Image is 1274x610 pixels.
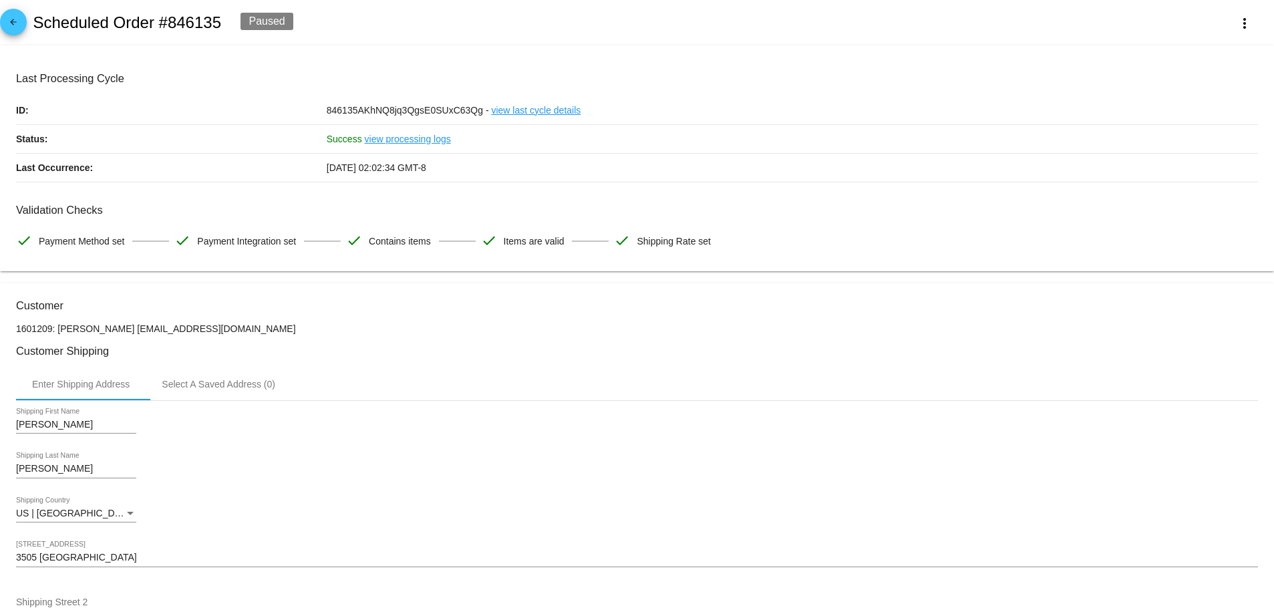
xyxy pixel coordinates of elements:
[1237,15,1253,31] mat-icon: more_vert
[481,233,497,249] mat-icon: check
[16,345,1258,357] h3: Customer Shipping
[491,96,581,124] a: view last cycle details
[327,162,426,173] span: [DATE] 02:02:34 GMT-8
[39,227,124,255] span: Payment Method set
[346,233,362,249] mat-icon: check
[5,17,21,33] mat-icon: arrow_back
[16,420,136,430] input: Shipping First Name
[637,227,711,255] span: Shipping Rate set
[16,597,1258,608] input: Shipping Street 2
[16,508,134,518] span: US | [GEOGRAPHIC_DATA]
[365,125,451,153] a: view processing logs
[197,227,296,255] span: Payment Integration set
[614,233,630,249] mat-icon: check
[32,379,130,390] div: Enter Shipping Address
[327,105,489,116] span: 846135AKhNQ8jq3QgsE0SUxC63Qg -
[16,72,1258,85] h3: Last Processing Cycle
[16,299,1258,312] h3: Customer
[16,464,136,474] input: Shipping Last Name
[16,154,327,182] p: Last Occurrence:
[174,233,190,249] mat-icon: check
[16,323,1258,334] p: 1601209: [PERSON_NAME] [EMAIL_ADDRESS][DOMAIN_NAME]
[241,13,293,30] div: Paused
[16,125,327,153] p: Status:
[16,553,1258,563] input: Shipping Street 1
[162,379,275,390] div: Select A Saved Address (0)
[16,508,136,519] mat-select: Shipping Country
[33,13,221,32] h2: Scheduled Order #846135
[327,134,362,144] span: Success
[369,227,431,255] span: Contains items
[16,204,1258,216] h3: Validation Checks
[16,96,327,124] p: ID:
[504,227,565,255] span: Items are valid
[16,233,32,249] mat-icon: check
